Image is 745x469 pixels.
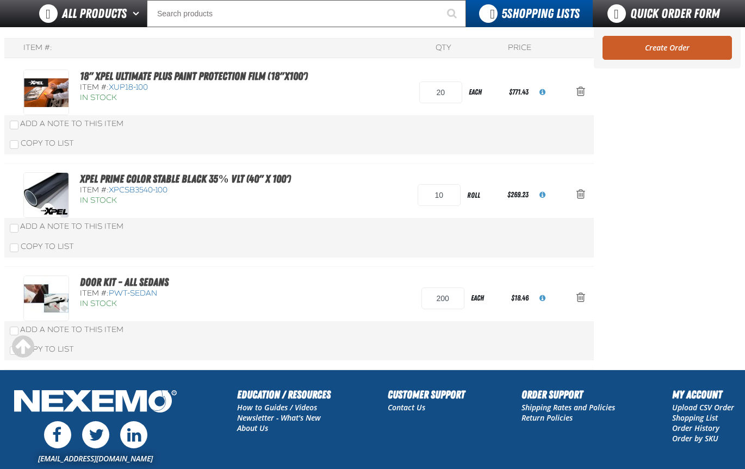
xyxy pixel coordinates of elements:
[672,423,719,433] a: Order History
[10,327,18,335] input: Add a Note to This Item
[672,402,734,412] a: Upload CSV Order
[80,185,291,196] div: Item #:
[568,286,594,310] button: Action Remove Door Kit - All Sedans from XPEL, TINT, DEG
[10,243,18,252] input: Copy To List
[511,293,529,302] span: $18.46
[80,276,169,289] a: Door Kit - All Sedans
[237,386,331,403] h2: Education / Resources
[11,386,180,418] img: Nexemo Logo
[603,36,732,60] a: Create Order
[10,345,74,354] label: Copy To List
[80,299,278,309] div: In Stock
[20,119,123,128] span: Add a Note to This Item
[10,121,18,129] input: Add a Note to This Item
[531,286,554,310] button: View All Prices for PWT-Sedan
[237,402,317,412] a: How to Guides / Videos
[521,386,615,403] h2: Order Support
[20,222,123,231] span: Add a Note to This Item
[462,80,507,104] div: each
[531,183,554,207] button: View All Prices for XPCSB3540-100
[568,80,594,104] button: Action Remove 18&quot; XPEL ULTIMATE PLUS Paint Protection Film (18&quot;x100&#039;) from XPEL, T...
[10,139,74,148] label: Copy To List
[521,412,573,423] a: Return Policies
[80,83,308,93] div: Item #:
[509,87,529,96] span: $771.43
[421,287,464,309] input: Product Quantity
[508,43,531,53] div: Price
[109,185,167,195] span: XPCSB3540-100
[10,140,18,149] input: Copy To List
[672,386,734,403] h2: My Account
[80,70,308,83] a: 18" XPEL ULTIMATE PLUS Paint Protection Film (18"x100')
[20,325,123,334] span: Add a Note to This Item
[109,289,157,298] span: PWT-Sedan
[10,242,74,251] label: Copy To List
[80,196,291,206] div: In Stock
[501,6,507,21] strong: 5
[507,190,529,199] span: $269.23
[11,335,35,359] div: Scroll to the top
[237,412,321,423] a: Newsletter - What's New
[568,183,594,207] button: Action Remove XPEL PRIME Color Stable Black 35% VLT (40&quot; x 100&#039;) from XPEL, TINT, DEG
[531,80,554,104] button: View All Prices for XUP18-100
[461,183,505,208] div: roll
[464,286,509,310] div: each
[672,412,718,423] a: Shopping List
[80,289,278,299] div: Item #:
[38,453,153,464] a: [EMAIL_ADDRESS][DOMAIN_NAME]
[501,6,580,21] span: Shopping Lists
[388,402,425,412] a: Contact Us
[672,433,718,443] a: Order by SKU
[62,4,127,23] span: All Products
[521,402,615,412] a: Shipping Rates and Policies
[418,184,461,206] input: Product Quantity
[436,43,451,53] div: QTY
[419,82,462,103] input: Product Quantity
[237,423,268,433] a: About Us
[80,93,308,103] div: In Stock
[10,346,18,355] input: Copy To List
[388,386,465,403] h2: Customer Support
[109,83,148,92] span: XUP18-100
[80,172,291,185] a: XPEL PRIME Color Stable Black 35% VLT (40" x 100')
[10,224,18,233] input: Add a Note to This Item
[23,43,52,53] div: Item #:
